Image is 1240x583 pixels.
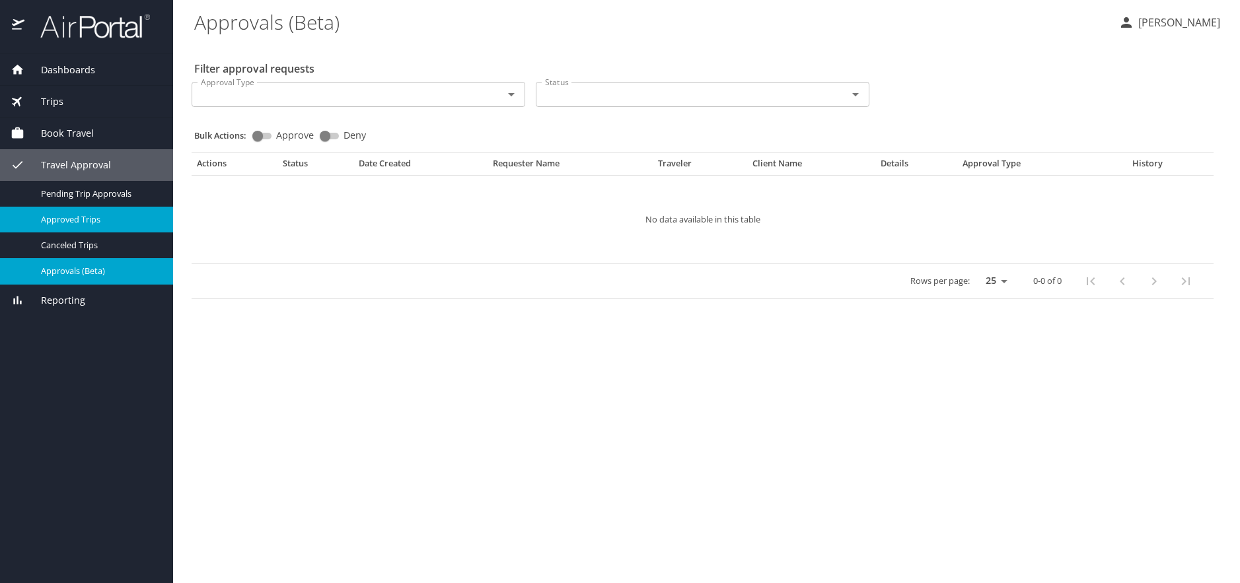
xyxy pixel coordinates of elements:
p: No data available in this table [231,215,1174,224]
span: Trips [24,94,63,109]
button: [PERSON_NAME] [1113,11,1225,34]
th: History [1104,158,1191,175]
img: airportal-logo.png [26,13,150,39]
button: Open [846,85,865,104]
p: Bulk Actions: [194,129,257,141]
span: Dashboards [24,63,95,77]
button: Open [502,85,521,104]
select: rows per page [975,271,1012,291]
span: Approved Trips [41,213,157,226]
img: icon-airportal.png [12,13,26,39]
span: Canceled Trips [41,239,157,252]
th: Date Created [353,158,488,175]
p: 0-0 of 0 [1033,277,1062,285]
span: Approve [276,131,314,140]
th: Details [875,158,957,175]
th: Approval Type [957,158,1104,175]
h1: Approvals (Beta) [194,1,1108,42]
th: Traveler [653,158,747,175]
table: Approval table [192,158,1214,299]
span: Travel Approval [24,158,111,172]
th: Actions [192,158,277,175]
th: Client Name [747,158,875,175]
span: Reporting [24,293,85,308]
span: Book Travel [24,126,94,141]
span: Deny [344,131,366,140]
span: Pending Trip Approvals [41,188,157,200]
p: [PERSON_NAME] [1134,15,1220,30]
th: Status [277,158,353,175]
p: Rows per page: [910,277,970,285]
th: Requester Name [488,158,653,175]
span: Approvals (Beta) [41,265,157,277]
h2: Filter approval requests [194,58,314,79]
